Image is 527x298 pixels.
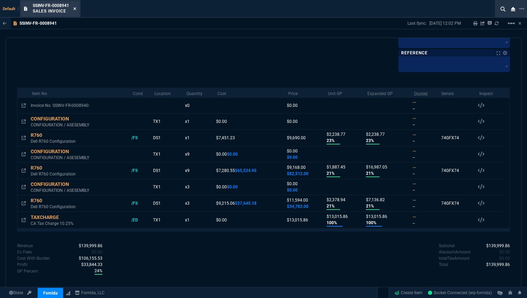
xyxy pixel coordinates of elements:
td: DS1 [152,195,183,212]
mat-icon: Example home icon [507,19,515,28]
p: $0.00 [287,118,324,125]
td: x0 [184,98,215,113]
p: spec.value [493,249,510,255]
span: $0.00 [227,152,238,157]
td: $7,280.55 [215,162,285,179]
td: TX1 [152,146,183,162]
p: $0.00 [287,181,324,187]
td: DS1 [152,130,183,146]
th: Cost [215,88,285,98]
nx-icon: Open In Opposite Panel [22,103,26,108]
div: -- [413,171,437,177]
td: x3 [184,195,215,212]
div: R760 [31,197,129,204]
abbr: Quoted Cost and Sourcing Notes. Only applicable on Dash quotes. [414,91,428,96]
p: Invoice No. SSINV-FR-0008940: [31,103,129,108]
span: SSINV-FR-0008941 [33,3,69,8]
td: x1 [184,113,215,130]
p: undefined [439,243,455,249]
p: spec.value [493,255,510,261]
td: $9,215.06 [215,195,285,212]
span: $0.00 [287,155,298,160]
span: $65,524.95 [235,168,257,173]
div: -- [413,138,437,144]
th: Quantity [184,88,215,98]
div: -- [413,148,437,154]
p: undefined [17,261,28,268]
td: TX1 [152,212,183,228]
div: -- [413,187,437,193]
a: pHmyjsRwXR59qwqwAAGz [428,290,492,296]
div: -- [413,121,437,128]
div: -- [413,154,437,160]
p: $0.00 [287,148,324,154]
div: CONFIGURATION [31,115,129,122]
div: -- [413,181,437,187]
span: 33844.32520000001 [81,262,102,267]
div: -- [413,164,437,171]
nx-icon: Close Workbench [508,5,518,13]
tr: Dell R760 Configuration [17,162,510,179]
p: $2,238.77 [327,131,363,138]
tr: Invoice No. SSINV-FR-0008940: [17,98,510,113]
p: 21% [366,203,380,210]
th: Unit GP [325,88,365,98]
span: 0 [92,250,102,254]
span: Default [3,7,18,11]
div: -- [413,197,437,203]
th: Cond [130,88,152,98]
th: Serials [438,88,476,98]
p: $2,238.77 [366,131,410,138]
div: -- [413,115,437,121]
span: $34,782.00 [287,204,308,209]
div: CONFIGURATION [31,181,129,188]
p: CONFIGURATION / ASESEMBLY [31,122,129,128]
th: Expanded GP [365,88,411,98]
p: spec.value [88,268,102,275]
div: R760 [31,132,129,139]
p: CONFIGURATION / ASESEMBLY [31,188,129,193]
th: Price [285,88,325,98]
p: Sales Invoice [33,8,68,14]
div: -- [413,105,437,112]
p: undefined [17,243,33,249]
nx-icon: Back to Table [3,21,7,26]
nx-icon: Open In Opposite Panel [22,185,26,189]
div: 74GFX74 [441,135,459,141]
nx-icon: Open In Opposite Panel [22,135,26,140]
nx-icon: Open In Opposite Panel [22,218,26,222]
div: 74GFX74 [441,167,459,174]
td: DS1 [152,162,183,179]
p: spec.value [75,261,102,268]
nx-icon: Search [498,5,508,13]
td: TX1 [152,113,183,130]
p: 21% [366,170,380,177]
td: x1 [184,130,215,146]
p: spec.value [72,243,102,249]
td: $0.00 [215,212,285,228]
div: -- [413,220,437,226]
tr: CONFIGURATION / ASESEMBLY [17,146,510,162]
p: $9,168.00 [287,164,324,171]
p: $16,987.05 [366,164,410,170]
p: $11,594.00 [287,197,324,203]
div: CONFIGURATION [31,148,129,155]
td: $0.00 [215,113,285,130]
tr: Dell R760 Configuration [17,130,510,146]
p: spec.value [72,255,102,261]
p: Reference [401,50,428,56]
p: 21% [327,170,340,177]
p: 100% [366,220,382,227]
p: $13,015.86 [287,217,324,223]
div: -- [413,214,437,220]
p: $13,015.86 [327,213,363,220]
p: [DATE] 12:02 PM [429,21,461,26]
span: 0 [499,250,510,254]
p: undefined [17,268,38,274]
p: 100% [327,220,343,227]
p: 21% [327,203,340,210]
th: Inspect [476,88,504,98]
p: $9,690.00 [287,135,324,141]
td: x9 [184,146,215,162]
span: /FS [131,201,138,206]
